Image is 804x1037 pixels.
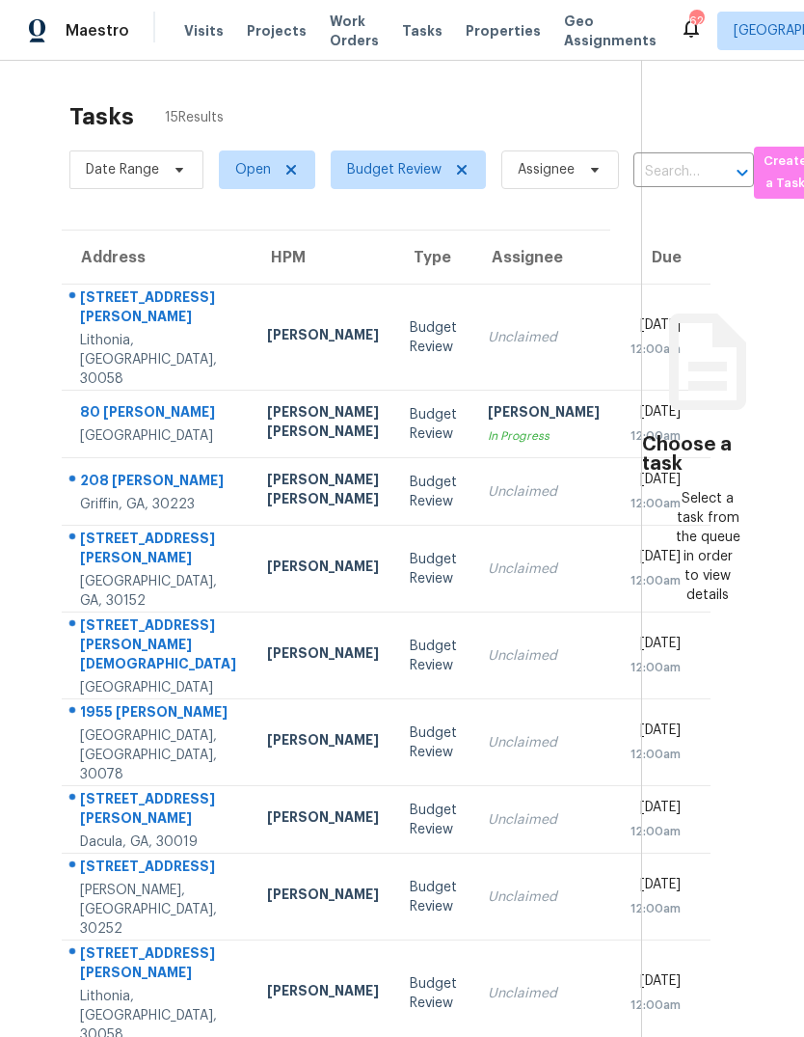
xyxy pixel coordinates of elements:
div: Unclaimed [488,810,600,830]
div: [DATE] [630,971,681,996]
div: 1955 [PERSON_NAME] [80,702,236,726]
span: Assignee [518,160,575,179]
div: 12:00am [630,745,681,764]
div: [PERSON_NAME] [PERSON_NAME] [267,470,379,513]
div: Budget Review [410,637,457,675]
span: Maestro [66,21,129,41]
span: Budget Review [347,160,442,179]
div: Unclaimed [488,482,600,502]
div: [DATE] [630,402,681,426]
div: [STREET_ADDRESS][PERSON_NAME] [80,789,236,832]
div: [PERSON_NAME] [PERSON_NAME] [267,402,379,446]
div: Budget Review [410,801,457,839]
div: [PERSON_NAME] [267,807,379,832]
div: [GEOGRAPHIC_DATA] [80,678,236,697]
div: [DATE] [630,634,681,658]
div: [GEOGRAPHIC_DATA] [80,426,236,446]
div: 12:00am [630,340,681,359]
div: Lithonia, [GEOGRAPHIC_DATA], 30058 [80,331,236,389]
div: Budget Review [410,473,457,511]
div: Unclaimed [488,559,600,579]
div: [PERSON_NAME] [267,557,379,581]
th: Type [394,231,472,285]
th: Assignee [472,231,615,285]
div: Budget Review [410,974,457,1013]
div: [DATE] [630,315,681,340]
div: Unclaimed [488,733,600,752]
span: 15 Results [165,108,224,127]
button: Open [729,159,756,186]
div: In Progress [488,426,600,446]
div: [GEOGRAPHIC_DATA], [GEOGRAPHIC_DATA], 30078 [80,726,236,784]
div: [DATE] [630,547,681,571]
div: Budget Review [410,550,457,588]
div: 12:00am [630,822,681,841]
div: Unclaimed [488,328,600,347]
span: Work Orders [330,12,379,50]
div: Budget Review [410,878,457,916]
span: Properties [466,21,541,41]
div: [STREET_ADDRESS][PERSON_NAME] [80,529,236,572]
div: 12:00am [630,658,681,677]
div: 80 [PERSON_NAME] [80,402,236,426]
div: Budget Review [410,318,457,357]
div: 12:00am [630,899,681,918]
div: [STREET_ADDRESS][PERSON_NAME] [80,287,236,331]
div: Unclaimed [488,984,600,1003]
div: 12:00am [630,426,681,446]
div: [PERSON_NAME], [GEOGRAPHIC_DATA], 30252 [80,881,236,939]
span: Visits [184,21,224,41]
h3: Choose a task [642,435,773,474]
th: HPM [252,231,394,285]
div: Budget Review [410,405,457,444]
div: Unclaimed [488,887,600,907]
div: Budget Review [410,723,457,762]
div: Griffin, GA, 30223 [80,495,236,514]
input: Search by address [633,157,700,187]
div: [DATE] [630,721,681,745]
div: Unclaimed [488,646,600,666]
span: Open [235,160,271,179]
span: Tasks [402,24,442,38]
div: [STREET_ADDRESS][PERSON_NAME] [80,943,236,987]
div: 208 [PERSON_NAME] [80,471,236,495]
div: [PERSON_NAME] [267,885,379,909]
span: Projects [247,21,307,41]
div: [STREET_ADDRESS][PERSON_NAME][DEMOGRAPHIC_DATA] [80,615,236,678]
h2: Tasks [69,107,134,126]
th: Due [615,231,710,285]
div: [PERSON_NAME] [488,402,600,426]
div: [STREET_ADDRESS] [80,857,236,881]
div: [PERSON_NAME] [267,730,379,754]
div: [DATE] [630,875,681,899]
div: 12:00am [630,494,681,513]
div: [PERSON_NAME] [267,643,379,668]
div: Select a task from the queue in order to view details [675,489,740,605]
div: 12:00am [630,996,681,1015]
div: [DATE] [630,470,681,494]
span: Date Range [86,160,159,179]
div: [PERSON_NAME] [267,981,379,1005]
div: 12:00am [630,571,681,590]
div: [PERSON_NAME] [267,325,379,349]
div: [GEOGRAPHIC_DATA], GA, 30152 [80,572,236,611]
div: [DATE] [630,798,681,822]
div: Dacula, GA, 30019 [80,832,236,852]
span: Geo Assignments [564,12,657,50]
th: Address [62,231,252,285]
div: 62 [689,12,703,31]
